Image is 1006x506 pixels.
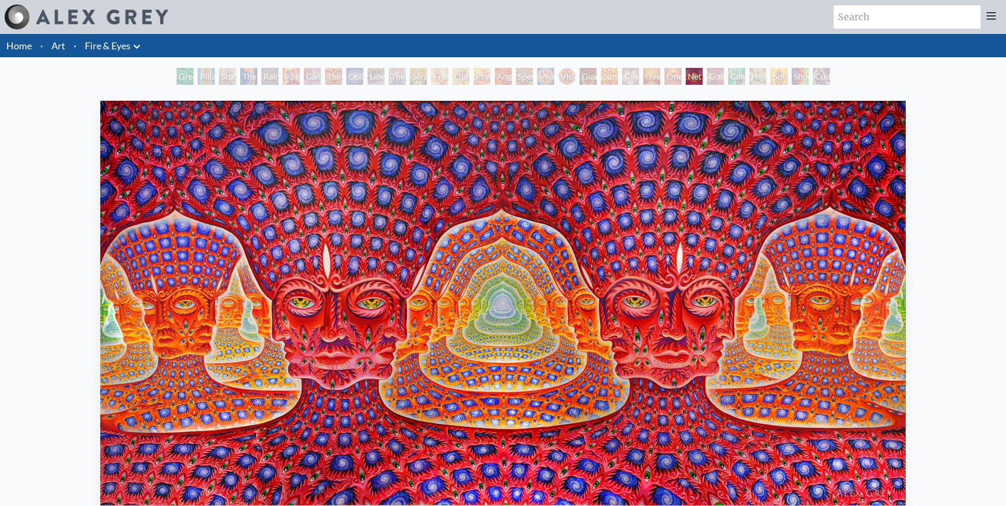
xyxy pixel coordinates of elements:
div: Rainbow Eye Ripple [261,68,278,85]
a: Home [6,40,32,51]
div: Study for the Great Turn [219,68,236,85]
div: Shpongled [792,68,809,85]
div: Godself [707,68,724,85]
div: Psychomicrograph of a Fractal Paisley Cherub Feather Tip [474,68,491,85]
div: The Torch [240,68,257,85]
div: Cannabis Sutra [304,68,321,85]
img: Net-of-Being-2021-Alex-Grey-watermarked.jpeg [100,101,906,505]
div: Third Eye Tears of Joy [325,68,342,85]
div: Aperture [283,68,300,85]
div: Collective Vision [346,68,363,85]
div: Cuddle [813,68,830,85]
div: One [664,68,681,85]
a: Art [51,38,65,53]
li: · [36,34,47,57]
div: Green Hand [177,68,194,85]
div: The Seer [389,68,406,85]
li: · [69,34,81,57]
div: Net of Being [686,68,703,85]
div: Higher Vision [749,68,766,85]
div: Guardian of Infinite Vision [580,68,597,85]
div: Sol Invictus [771,68,788,85]
div: Cannafist [728,68,745,85]
div: Vision Crystal [537,68,554,85]
div: Spectral Lotus [516,68,533,85]
div: Pillar of Awareness [198,68,215,85]
div: Cosmic Elf [622,68,639,85]
div: Fractal Eyes [431,68,448,85]
div: Seraphic Transport Docking on the Third Eye [410,68,427,85]
div: Liberation Through Seeing [368,68,384,85]
div: Angel Skin [495,68,512,85]
input: Search [834,5,981,29]
div: Sunyata [601,68,618,85]
a: Fire & Eyes [85,38,130,53]
div: Oversoul [643,68,660,85]
div: Vision Crystal Tondo [558,68,575,85]
div: Ophanic Eyelash [452,68,469,85]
